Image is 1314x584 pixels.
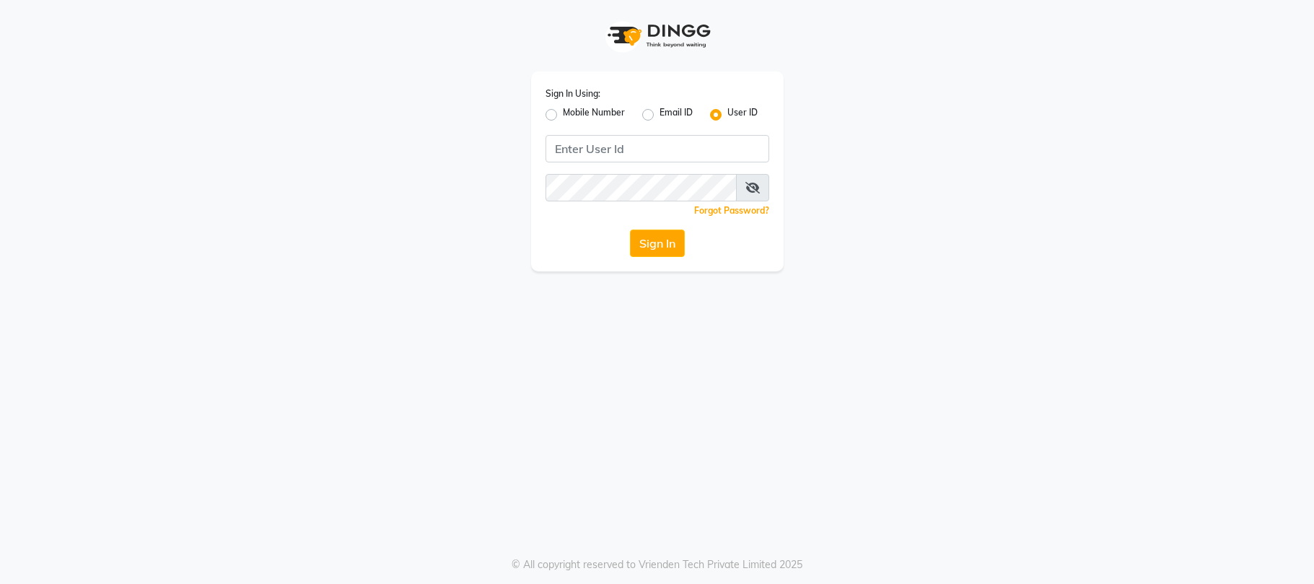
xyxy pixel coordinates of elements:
input: Username [546,135,769,162]
label: Email ID [660,106,693,123]
label: Sign In Using: [546,87,600,100]
label: Mobile Number [563,106,625,123]
input: Username [546,174,737,201]
img: logo1.svg [600,14,715,57]
a: Forgot Password? [694,205,769,216]
label: User ID [727,106,758,123]
button: Sign In [630,230,685,257]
